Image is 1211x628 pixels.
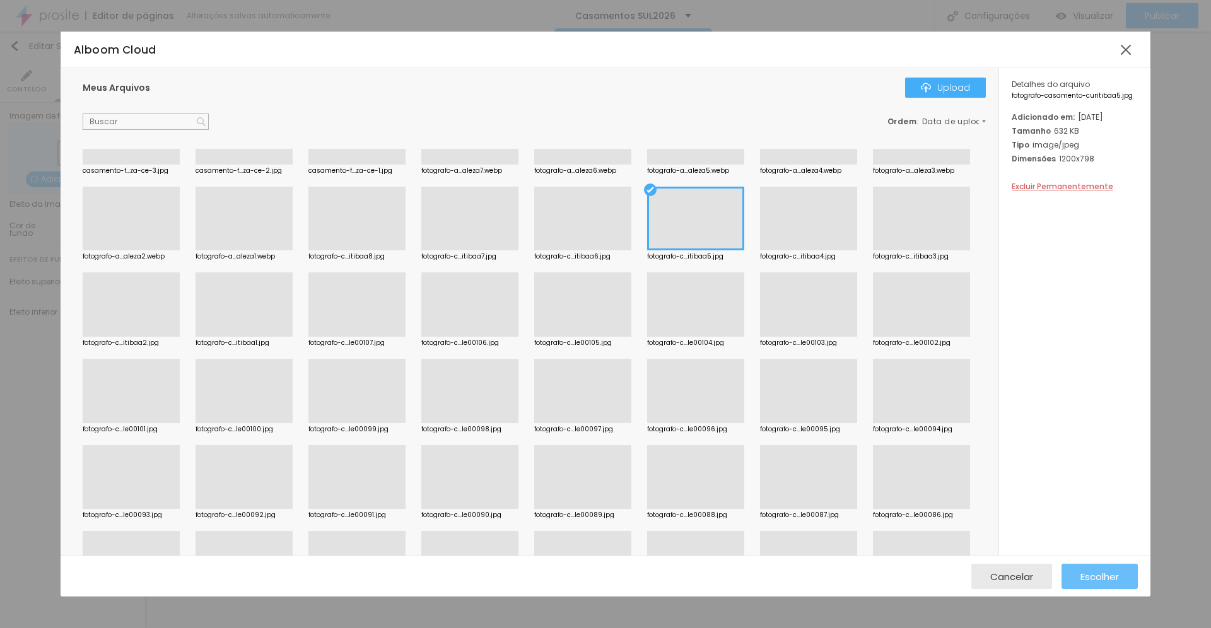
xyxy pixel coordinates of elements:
[421,340,518,346] div: fotografo-c...le00106.jpg
[873,168,970,174] div: fotografo-a...aleza3.webp
[647,512,744,518] div: fotografo-c...le00088.jpg
[308,168,406,174] div: casamento-f...za-ce-1.jpg
[1062,564,1138,589] button: Escolher
[534,253,631,260] div: fotografo-c...itibaa6.jpg
[1012,139,1138,150] div: image/jpeg
[196,426,293,433] div: fotografo-c...le00100.jpg
[647,340,744,346] div: fotografo-c...le00104.jpg
[647,168,744,174] div: fotografo-a...aleza5.webp
[83,253,180,260] div: fotografo-a...aleza2.webp
[196,253,293,260] div: fotografo-a...aleza1.webp
[905,78,986,98] button: IconeUpload
[873,253,970,260] div: fotografo-c...itibaa3.jpg
[1080,571,1119,582] span: Escolher
[421,253,518,260] div: fotografo-c...itibaa7.jpg
[921,83,970,93] div: Upload
[760,168,857,174] div: fotografo-a...aleza4.webp
[1012,112,1138,122] div: [DATE]
[921,83,931,93] img: Icone
[760,340,857,346] div: fotografo-c...le00103.jpg
[83,340,180,346] div: fotografo-c...itibaa2.jpg
[873,512,970,518] div: fotografo-c...le00086.jpg
[534,426,631,433] div: fotografo-c...le00097.jpg
[760,253,857,260] div: fotografo-c...itibaa4.jpg
[83,168,180,174] div: casamento-f...za-ce-3.jpg
[1012,139,1029,150] span: Tipo
[990,571,1033,582] span: Cancelar
[760,512,857,518] div: fotografo-c...le00087.jpg
[971,564,1052,589] button: Cancelar
[1012,125,1138,136] div: 632 KB
[196,168,293,174] div: casamento-f...za-ce-2.jpg
[308,426,406,433] div: fotografo-c...le00099.jpg
[922,118,988,125] span: Data de upload
[1012,181,1113,192] span: Excluir Permanentemente
[1012,79,1090,90] span: Detalhes do arquivo
[1012,153,1138,164] div: 1200x798
[83,426,180,433] div: fotografo-c...le00101.jpg
[421,426,518,433] div: fotografo-c...le00098.jpg
[1012,93,1138,99] span: fotografo-casamento-curitibaa5.jpg
[760,426,857,433] div: fotografo-c...le00095.jpg
[873,340,970,346] div: fotografo-c...le00102.jpg
[196,512,293,518] div: fotografo-c...le00092.jpg
[1012,153,1056,164] span: Dimensões
[534,512,631,518] div: fotografo-c...le00089.jpg
[308,340,406,346] div: fotografo-c...le00107.jpg
[873,426,970,433] div: fotografo-c...le00094.jpg
[1012,125,1051,136] span: Tamanho
[1012,112,1075,122] span: Adicionado em:
[647,426,744,433] div: fotografo-c...le00096.jpg
[197,117,206,126] img: Icone
[887,116,917,127] span: Ordem
[308,512,406,518] div: fotografo-c...le00091.jpg
[534,168,631,174] div: fotografo-a...aleza6.webp
[196,340,293,346] div: fotografo-c...itibaa1.jpg
[74,42,156,57] span: Alboom Cloud
[83,113,209,130] input: Buscar
[83,81,150,94] span: Meus Arquivos
[887,118,986,125] div: :
[308,253,406,260] div: fotografo-c...itibaa8.jpg
[421,512,518,518] div: fotografo-c...le00090.jpg
[647,253,744,260] div: fotografo-c...itibaa5.jpg
[83,512,180,518] div: fotografo-c...le00093.jpg
[534,340,631,346] div: fotografo-c...le00105.jpg
[421,168,518,174] div: fotografo-a...aleza7.webp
